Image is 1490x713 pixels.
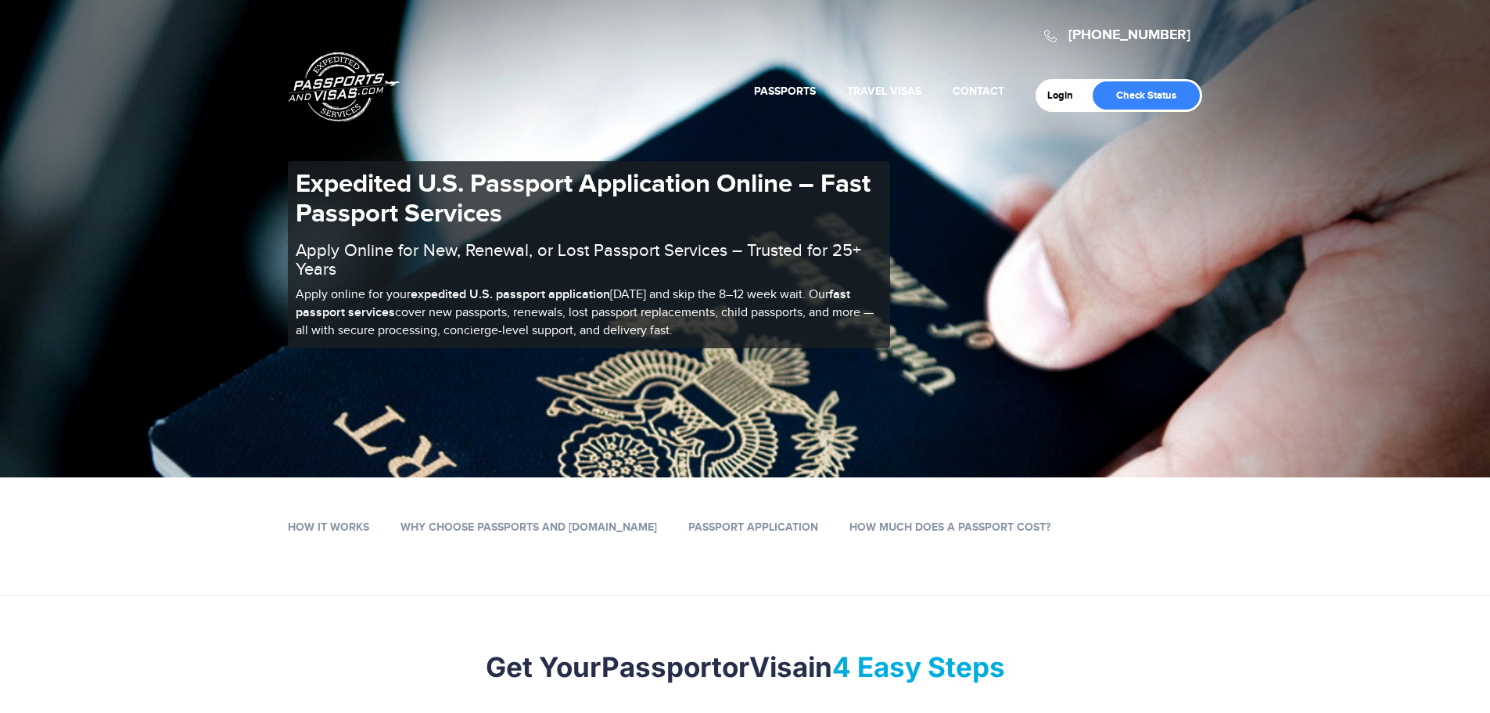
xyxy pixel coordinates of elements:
[1093,81,1200,110] a: Check Status
[296,286,882,340] p: Apply online for your [DATE] and skip the 8–12 week wait. Our cover new passports, renewals, lost...
[296,169,882,229] h1: Expedited U.S. Passport Application Online – Fast Passport Services
[847,85,921,98] a: Travel Visas
[1068,27,1190,44] a: [PHONE_NUMBER]
[288,520,369,534] a: How it works
[411,287,610,302] b: expedited U.S. passport application
[754,85,816,98] a: Passports
[296,241,882,279] h2: Apply Online for New, Renewal, or Lost Passport Services – Trusted for 25+ Years
[849,520,1050,534] a: How Much Does a Passport Cost?
[688,520,818,534] a: Passport Application
[601,650,722,683] strong: Passport
[832,650,1005,683] mark: 4 Easy Steps
[749,650,808,683] strong: Visa
[953,85,1004,98] a: Contact
[288,650,1203,683] h2: Get Your or in
[289,52,400,122] a: Passports & [DOMAIN_NAME]
[400,520,657,534] a: Why Choose Passports and [DOMAIN_NAME]
[1047,89,1084,102] a: Login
